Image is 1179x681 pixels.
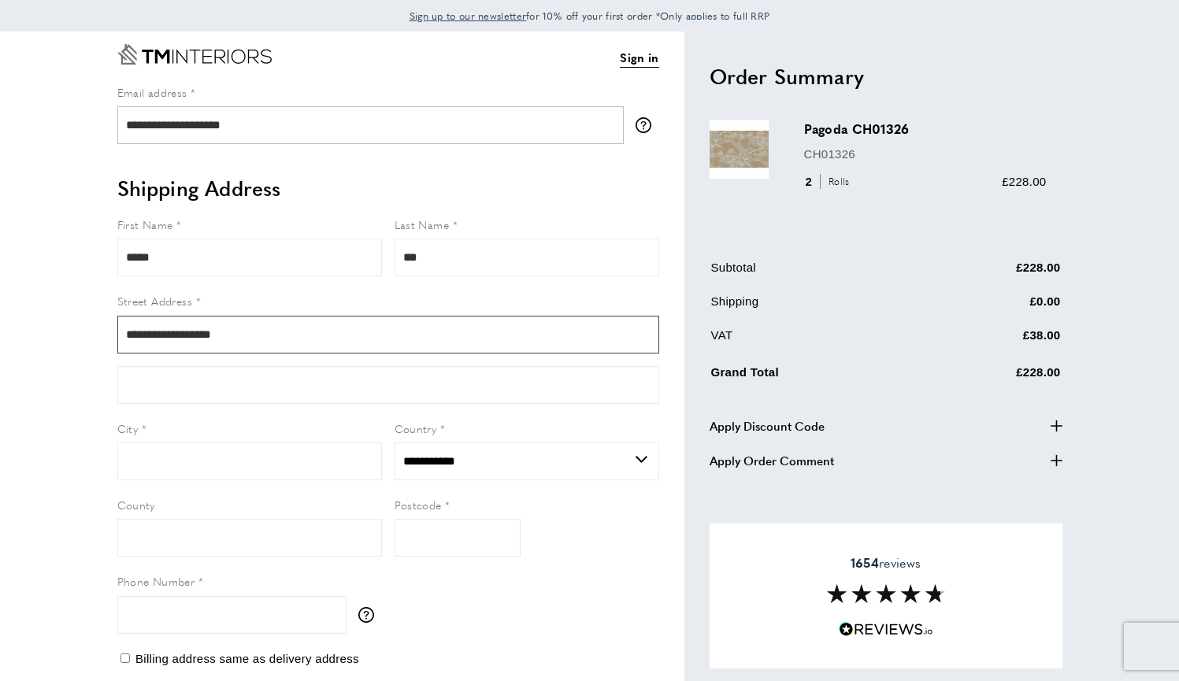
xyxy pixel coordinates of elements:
td: £228.00 [923,258,1061,289]
span: City [117,420,139,436]
a: Sign in [620,48,658,68]
p: CH01326 [804,145,1047,164]
span: Apply Discount Code [710,416,825,435]
img: Reviews.io 5 stars [839,622,933,637]
span: Apply Order Comment [710,451,834,470]
td: £228.00 [923,360,1061,394]
td: Subtotal [711,258,922,289]
span: Phone Number [117,573,195,589]
h2: Order Summary [710,62,1062,91]
a: Sign up to our newsletter [410,8,527,24]
h2: Shipping Address [117,174,659,202]
td: Grand Total [711,360,922,394]
span: £228.00 [1002,175,1046,188]
input: Billing address same as delivery address [120,653,130,663]
td: £38.00 [923,326,1061,357]
span: First Name [117,217,173,232]
a: Go to Home page [117,44,272,65]
span: Country [395,420,437,436]
span: Last Name [395,217,450,232]
span: for 10% off your first order *Only applies to full RRP [410,9,770,23]
button: More information [358,607,382,623]
span: reviews [851,555,921,571]
img: Reviews section [827,584,945,603]
h3: Pagoda CH01326 [804,120,1047,138]
span: Rolls [820,174,854,189]
span: County [117,497,155,513]
span: Street Address [117,293,193,309]
span: Billing address same as delivery address [135,652,359,665]
span: Email address [117,84,187,100]
td: Shipping [711,292,922,323]
td: VAT [711,326,922,357]
img: Pagoda CH01326 [710,120,769,179]
span: Postcode [395,497,442,513]
button: More information [636,117,659,133]
strong: 1654 [851,553,879,572]
div: 2 [804,172,855,191]
span: Sign up to our newsletter [410,9,527,23]
td: £0.00 [923,292,1061,323]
